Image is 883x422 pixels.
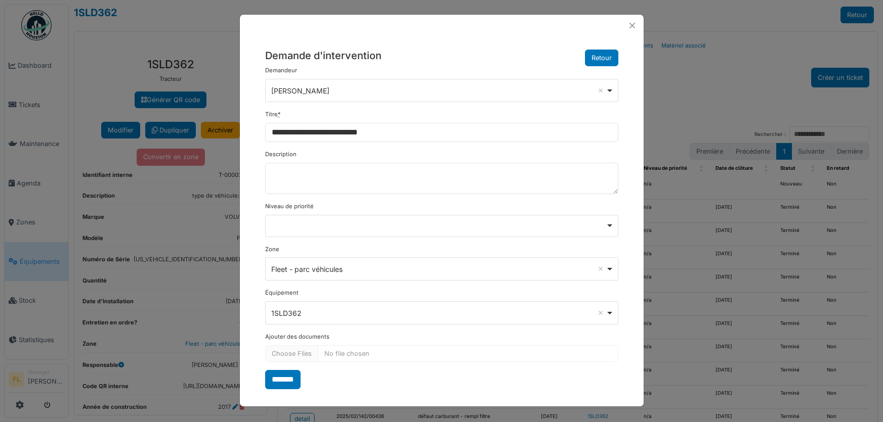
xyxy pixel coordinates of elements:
[625,19,639,32] button: Close
[278,111,281,118] abbr: Requis
[596,264,606,274] button: Remove item: '5164'
[265,150,297,159] label: Description
[585,50,618,66] button: Retour
[265,110,281,119] label: Titre
[265,66,297,75] label: Demandeur
[265,333,329,341] label: Ajouter des documents
[265,202,314,211] label: Niveau de priorité
[265,289,299,297] label: Équipement
[265,50,382,62] h5: Demande d'intervention
[271,85,606,96] div: [PERSON_NAME]
[271,264,606,274] div: Fleet - parc véhicules
[596,85,606,96] button: Remove item: '2069'
[271,308,606,318] div: 1SLD362
[265,245,279,254] label: Zone
[596,308,606,318] button: Remove item: '130737'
